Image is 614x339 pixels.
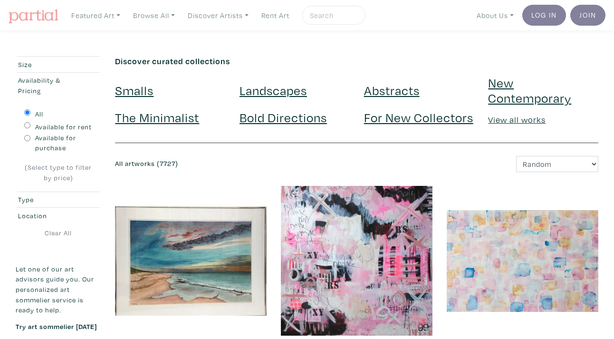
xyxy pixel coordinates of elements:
a: Abstracts [364,82,420,98]
a: Browse All [129,6,179,25]
p: Let one of our art advisors guide you. Our personalized art sommelier service is ready to help. [16,264,101,315]
a: Try art sommelier [DATE] [16,322,97,331]
label: Available for purchase [35,133,93,153]
button: Size [16,57,101,72]
a: Smalls [115,82,153,98]
input: Search [309,10,356,21]
a: About Us [472,6,518,25]
a: Join [570,5,605,26]
div: Availability & Pricing [18,75,75,96]
h6: All artworks (7727) [115,160,349,168]
div: Type [18,194,75,205]
a: Landscapes [240,82,307,98]
button: Type [16,192,101,208]
label: Available for rent [35,122,92,132]
a: The Minimalist [115,109,199,126]
a: View all works [488,114,546,125]
button: Availability & Pricing [16,73,101,98]
a: Featured Art [67,6,125,25]
div: (Select type to filter by price) [24,162,92,183]
button: Location [16,208,101,223]
div: Location [18,211,75,221]
div: Size [18,59,75,70]
a: Bold Directions [240,109,327,126]
a: Log In [522,5,566,26]
a: Rent Art [257,6,294,25]
a: Discover Artists [183,6,253,25]
a: For New Collectors [364,109,473,126]
h6: Discover curated collections [115,56,598,67]
label: All [35,109,43,119]
a: Clear All [16,228,101,238]
a: New Contemporary [488,74,571,106]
